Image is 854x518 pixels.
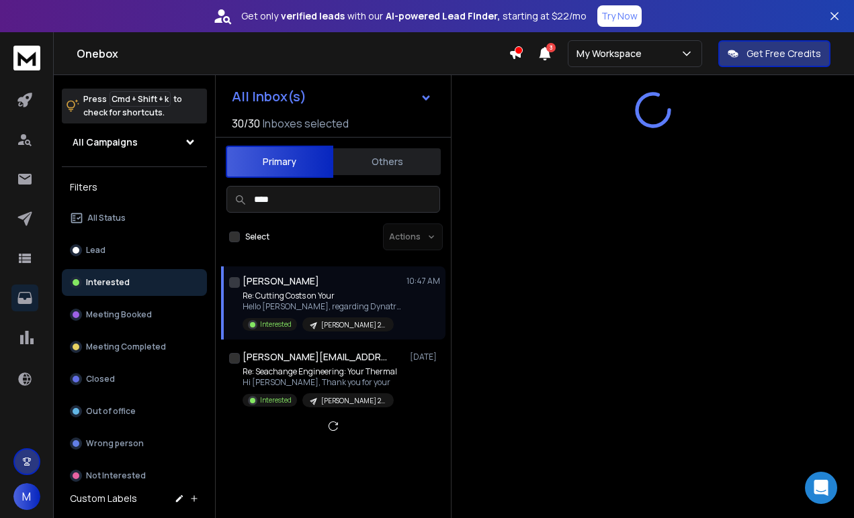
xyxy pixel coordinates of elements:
[86,406,136,417] p: Out of office
[86,342,166,352] p: Meeting Completed
[263,115,349,132] h3: Inboxes selected
[70,492,137,505] h3: Custom Labels
[86,309,152,320] p: Meeting Booked
[333,147,441,176] button: Others
[281,9,345,23] strong: verified leads
[243,377,397,388] p: Hi [PERSON_NAME], Thank you for your
[321,320,386,330] p: [PERSON_NAME] 2K Campaign
[245,231,269,242] label: Select
[718,40,830,67] button: Get Free Credits
[86,245,105,256] p: Lead
[232,90,306,103] h1: All Inbox(s)
[62,301,207,328] button: Meeting Booked
[243,350,390,364] h1: [PERSON_NAME][EMAIL_ADDRESS][DOMAIN_NAME]
[805,472,837,504] div: Open Intercom Messenger
[86,438,144,449] p: Wrong person
[410,352,440,362] p: [DATE]
[597,5,642,27] button: Try Now
[62,205,207,231] button: All Status
[241,9,587,23] p: Get only with our starting at $22/mo
[546,43,556,52] span: 3
[86,470,146,481] p: Not Interested
[77,46,509,62] h1: Onebox
[110,91,171,107] span: Cmd + Shift + k
[746,47,821,60] p: Get Free Credits
[87,213,126,223] p: All Status
[13,483,40,510] button: M
[260,395,292,405] p: Interested
[62,333,207,360] button: Meeting Completed
[62,129,207,156] button: All Campaigns
[83,93,182,119] p: Press to check for shortcuts.
[62,366,207,393] button: Closed
[407,276,440,287] p: 10:47 AM
[321,396,386,406] p: [PERSON_NAME] 2K Campaign
[243,366,397,377] p: Re: Seachange Engineering: Your Thermal
[86,277,130,288] p: Interested
[62,269,207,296] button: Interested
[243,301,404,312] p: Hello [PERSON_NAME], regarding Dynatron :
[62,462,207,489] button: Not Interested
[232,115,260,132] span: 30 / 30
[226,146,333,178] button: Primary
[243,291,404,301] p: Re: Cutting Costs on Your
[260,319,292,329] p: Interested
[577,47,647,60] p: My Workspace
[601,9,638,23] p: Try Now
[386,9,500,23] strong: AI-powered Lead Finder,
[62,398,207,425] button: Out of office
[221,83,443,110] button: All Inbox(s)
[73,136,138,149] h1: All Campaigns
[62,178,207,197] h3: Filters
[86,374,115,384] p: Closed
[62,237,207,264] button: Lead
[62,430,207,457] button: Wrong person
[13,46,40,70] img: logo
[243,274,319,288] h1: [PERSON_NAME]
